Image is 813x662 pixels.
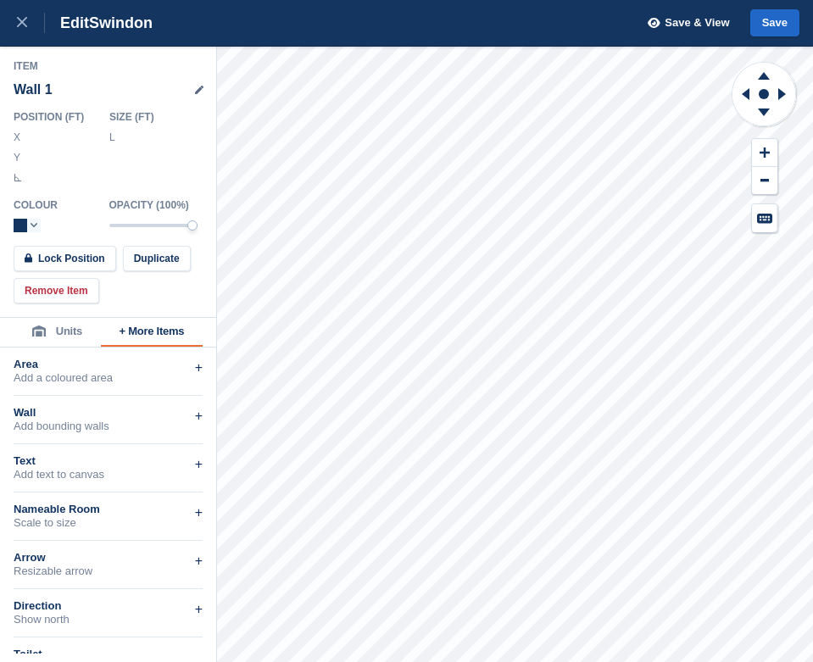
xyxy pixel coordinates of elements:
[109,110,184,124] div: Size ( FT )
[14,468,203,481] div: Add text to canvas
[195,599,203,620] div: +
[14,358,203,371] div: Area
[14,444,203,492] div: TextAdd text to canvas+
[14,613,203,626] div: Show north
[14,420,203,433] div: Add bounding walls
[14,110,96,124] div: Position ( FT )
[195,358,203,378] div: +
[123,246,191,271] button: Duplicate
[14,396,203,444] div: WallAdd bounding walls+
[195,454,203,475] div: +
[45,13,153,33] div: Edit Swindon
[14,131,22,144] label: X
[665,14,729,31] span: Save & View
[14,551,203,565] div: Arrow
[14,599,203,613] div: Direction
[195,551,203,571] div: +
[14,589,203,637] div: DirectionShow north+
[752,167,777,195] button: Zoom Out
[14,492,203,541] div: Nameable RoomScale to size+
[750,9,799,37] button: Save
[195,503,203,523] div: +
[14,246,116,271] button: Lock Position
[14,406,203,420] div: Wall
[14,59,203,73] div: Item
[14,348,203,396] div: AreaAdd a coloured area+
[14,198,96,212] div: Colour
[14,75,203,105] div: Wall 1
[638,9,730,37] button: Save & View
[109,198,203,212] div: Opacity ( 100 %)
[14,318,101,347] button: Units
[14,516,203,530] div: Scale to size
[14,371,203,385] div: Add a coloured area
[752,204,777,232] button: Keyboard Shortcuts
[14,151,22,164] label: Y
[14,454,203,468] div: Text
[101,318,203,347] button: + More Items
[109,131,118,144] label: L
[14,174,21,181] img: angle-icn.0ed2eb85.svg
[14,503,203,516] div: Nameable Room
[14,278,99,303] button: Remove Item
[195,406,203,426] div: +
[14,565,203,578] div: Resizable arrow
[14,648,203,661] div: Toilet
[752,139,777,167] button: Zoom In
[14,541,203,589] div: ArrowResizable arrow+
